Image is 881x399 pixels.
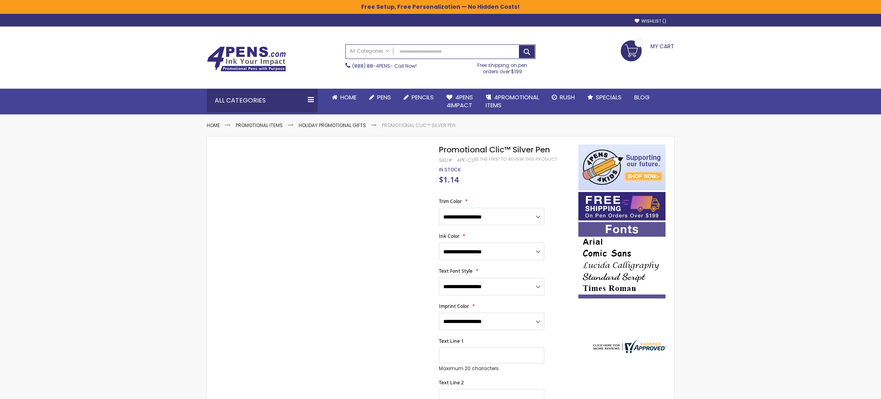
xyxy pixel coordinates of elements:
strong: SKU [439,157,454,163]
img: Free shipping on orders over $199 [578,192,666,220]
img: 4Pens Custom Pens and Promotional Products [207,46,286,72]
a: Rush [545,89,581,106]
a: All Categories [346,45,393,58]
span: Trim Color [439,198,462,205]
a: Pencils [397,89,440,106]
a: (888) 88-4PENS [352,63,390,69]
a: 4Pens4impact [440,89,479,114]
span: $1.14 [439,174,459,185]
img: 4pens 4 kids [578,144,666,190]
span: Promotional Clic™ Silver Pen [439,144,550,155]
a: Specials [581,89,628,106]
a: Home [207,122,220,129]
a: Promotional Items [236,122,283,129]
span: Home [340,93,357,101]
span: Specials [596,93,622,101]
span: Rush [560,93,575,101]
span: Text Line 2 [439,379,464,386]
span: Blog [634,93,650,101]
a: 4pens.com certificate URL [591,348,666,355]
span: 4Pens 4impact [446,93,473,109]
div: 4PK-CL [457,157,474,163]
a: Home [326,89,363,106]
span: Pens [377,93,391,101]
span: Pencils [412,93,434,101]
a: Be the first to review this product [474,156,557,162]
p: Maximum 20 characters [439,365,544,372]
li: Promotional Clic™ Silver Pen [382,122,456,129]
a: Holiday Promotional Gifts [299,122,366,129]
span: In stock [439,166,461,173]
div: All Categories [207,89,318,112]
span: Imprint Color [439,303,469,310]
div: Availability [439,167,461,173]
a: Wishlist [635,18,666,24]
span: - Call Now! [352,63,417,69]
span: Text Font Style [439,268,473,274]
span: All Categories [350,48,389,54]
a: Blog [628,89,656,106]
span: Text Line 1 [439,338,464,344]
div: Free shipping on pen orders over $199 [469,59,536,75]
span: Ink Color [439,233,460,239]
span: 4PROMOTIONAL ITEMS [486,93,539,109]
img: font-personalization-examples [578,222,666,298]
a: 4PROMOTIONALITEMS [479,89,545,114]
img: 4pens.com widget logo [591,340,666,353]
a: Pens [363,89,397,106]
